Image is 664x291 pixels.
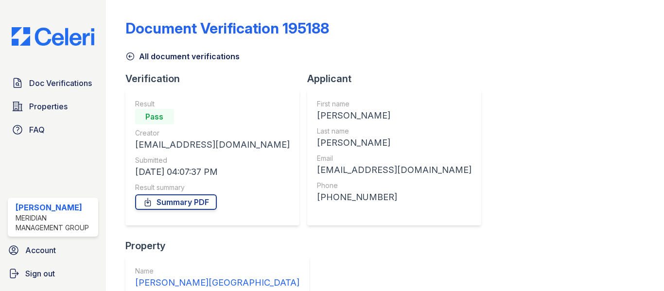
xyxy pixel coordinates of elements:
[135,266,299,290] a: Name [PERSON_NAME][GEOGRAPHIC_DATA]
[8,73,98,93] a: Doc Verifications
[317,154,472,163] div: Email
[135,109,174,124] div: Pass
[135,138,290,152] div: [EMAIL_ADDRESS][DOMAIN_NAME]
[135,266,299,276] div: Name
[125,51,240,62] a: All document verifications
[4,240,102,260] a: Account
[135,99,290,109] div: Result
[25,268,55,279] span: Sign out
[125,239,317,253] div: Property
[317,190,472,204] div: [PHONE_NUMBER]
[317,181,472,190] div: Phone
[8,120,98,139] a: FAQ
[29,77,92,89] span: Doc Verifications
[4,27,102,46] img: CE_Logo_Blue-a8612792a0a2168367f1c8372b55b34899dd931a85d93a1a3d3e32e68fde9ad4.png
[307,72,489,86] div: Applicant
[125,72,307,86] div: Verification
[16,213,94,233] div: Meridian Management Group
[135,165,290,179] div: [DATE] 04:07:37 PM
[317,136,472,150] div: [PERSON_NAME]
[25,244,56,256] span: Account
[16,202,94,213] div: [PERSON_NAME]
[317,99,472,109] div: First name
[135,276,299,290] div: [PERSON_NAME][GEOGRAPHIC_DATA]
[125,19,329,37] div: Document Verification 195188
[135,194,217,210] a: Summary PDF
[4,264,102,283] a: Sign out
[29,124,45,136] span: FAQ
[135,183,290,192] div: Result summary
[317,109,472,122] div: [PERSON_NAME]
[317,126,472,136] div: Last name
[135,155,290,165] div: Submitted
[317,163,472,177] div: [EMAIL_ADDRESS][DOMAIN_NAME]
[8,97,98,116] a: Properties
[29,101,68,112] span: Properties
[135,128,290,138] div: Creator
